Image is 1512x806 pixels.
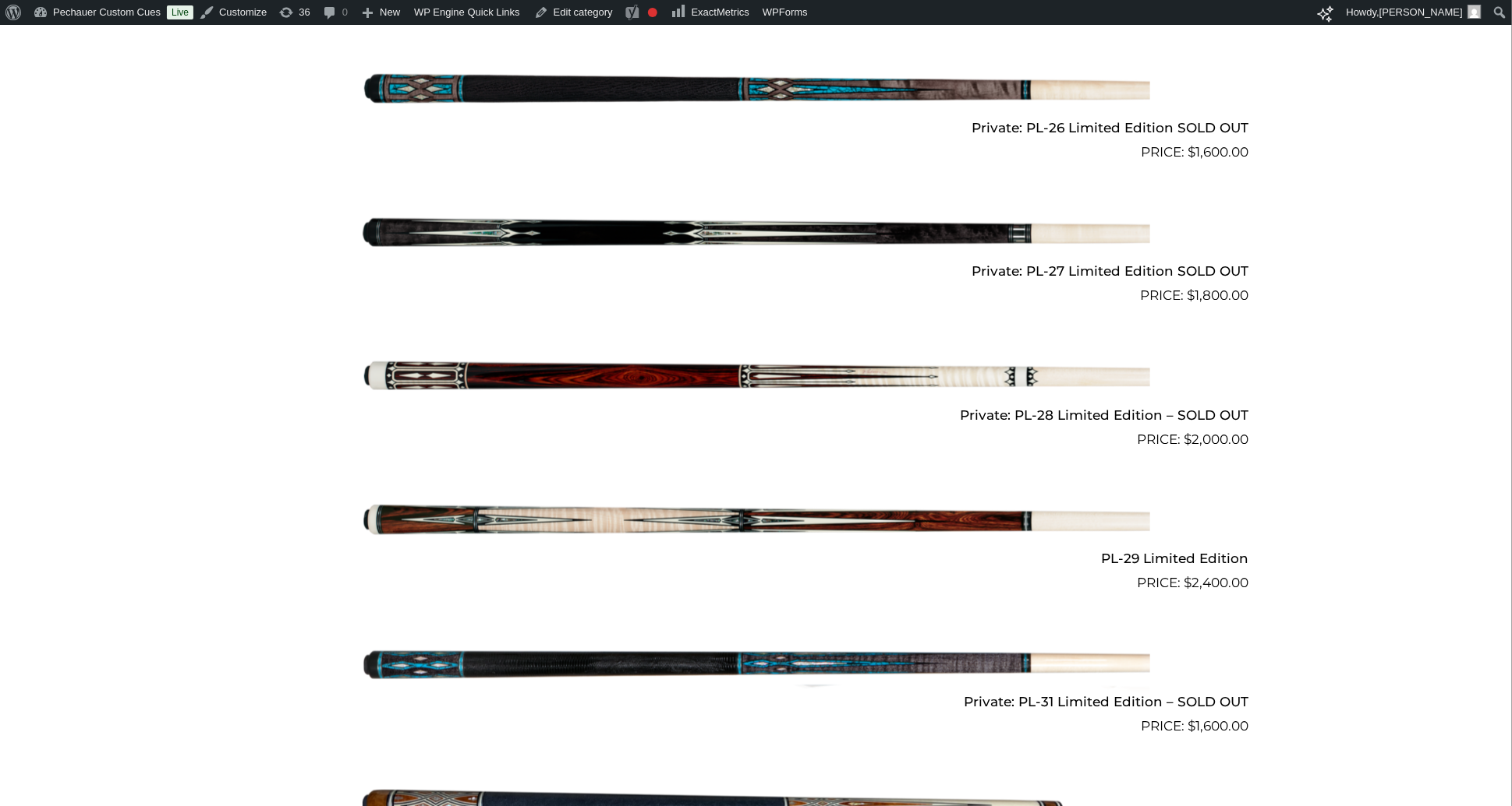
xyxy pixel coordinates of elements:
span: [PERSON_NAME] [1379,6,1463,18]
span: $ [1188,718,1196,734]
span: $ [1184,431,1192,447]
span: ExactMetrics [692,6,749,18]
a: Private: PL-26 Limited Edition SOLD OUT $1,600.00 [264,25,1249,162]
span: $ [1188,144,1196,160]
bdi: 1,800.00 [1188,287,1249,303]
h2: PL-29 Limited Edition [264,544,1249,573]
img: PL-27 Limited Edition SOLD OUT [363,169,1150,300]
h2: Private: PL-31 Limited Edition – SOLD OUT [264,688,1249,716]
img: PL-31 Limited Edition - SOLD OUT [363,600,1150,730]
h2: Private: PL-28 Limited Edition – SOLD OUT [264,400,1249,429]
a: Private: PL-27 Limited Edition SOLD OUT $1,800.00 [264,169,1249,306]
img: PL-26 Limited Edition SOLD OUT [363,25,1150,156]
a: Private: PL-28 Limited Edition – SOLD OUT $2,000.00 [264,312,1249,449]
div: Needs improvement [648,8,657,17]
img: PL-29 Limited Edition [363,456,1150,587]
img: PL-28 Limited Edition - SOLD OUT [363,312,1150,443]
bdi: 1,600.00 [1188,718,1249,734]
bdi: 2,000.00 [1184,431,1249,447]
h2: Private: PL-26 Limited Edition SOLD OUT [264,113,1249,142]
h2: Private: PL-27 Limited Edition SOLD OUT [264,257,1249,286]
bdi: 1,600.00 [1188,144,1249,160]
span: $ [1184,575,1192,590]
span: $ [1188,287,1195,303]
a: PL-29 Limited Edition $2,400.00 [264,456,1249,593]
a: Private: PL-31 Limited Edition – SOLD OUT $1,600.00 [264,600,1249,737]
a: Live [167,5,193,19]
bdi: 2,400.00 [1184,575,1249,590]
